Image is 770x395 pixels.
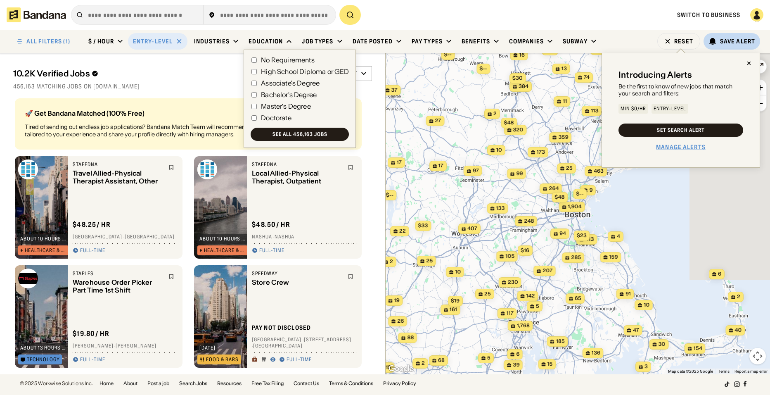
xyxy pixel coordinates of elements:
div: 456,163 matching jobs on [DOMAIN_NAME] [13,83,372,90]
span: 25 [484,290,491,297]
div: Full-time [80,247,105,254]
span: $16 [521,247,529,253]
a: About [123,381,137,386]
div: grid [13,95,372,374]
span: 40 [734,327,742,334]
div: See all 456,163 jobs [272,132,327,137]
div: Full-time [80,357,105,363]
span: 9 [589,187,592,194]
div: Manage Alerts [656,143,706,151]
span: 15 [547,361,552,368]
a: Search Jobs [179,381,207,386]
div: Entry-Level [654,106,687,111]
div: Associate's Degree [261,80,320,86]
span: 230 [507,279,518,286]
div: about 13 hours ago [20,345,66,350]
span: 6 [516,351,519,358]
span: 105 [505,253,514,260]
div: Local Allied-Physical Therapist, Outpatient [252,169,343,185]
div: Full-time [259,247,284,254]
div: [GEOGRAPHIC_DATA] · [STREET_ADDRESS] · [GEOGRAPHIC_DATA] [252,336,357,349]
a: Post a job [147,381,169,386]
span: 22 [399,228,406,235]
div: about 10 hours ago [20,236,66,241]
span: 1,904 [568,203,581,210]
span: 27 [435,117,441,124]
div: $ 19.80 / hr [73,329,109,338]
div: Job Types [302,38,333,45]
span: 2 [493,110,497,117]
span: 74 [584,74,590,81]
div: Subway [563,38,588,45]
span: 113 [591,107,598,114]
span: $-- [386,192,393,198]
span: 407 [467,225,477,232]
div: [DATE] [199,345,216,350]
span: $-- [576,190,583,197]
div: © 2025 Workwise Solutions Inc. [20,381,93,386]
span: $19 [451,297,460,304]
span: 17 [397,159,402,166]
span: 185 [556,338,564,345]
img: Google [387,364,415,374]
span: $-- [444,51,451,57]
span: $48 [554,194,564,200]
div: Bachelor's Degree [261,91,317,98]
div: Introducing Alerts [618,70,692,80]
button: Map camera controls [749,348,766,364]
span: $33 [418,222,428,228]
span: 39 [513,362,519,369]
span: 91 [625,290,630,297]
div: about 10 hours ago [199,236,246,241]
span: 88 [407,334,414,341]
span: 5 [487,355,490,362]
div: Warehouse Order Picker Part Time 1st Shift [73,278,163,294]
img: StaffDNA logo [197,159,217,179]
span: 97 [472,167,479,174]
div: Industries [194,38,230,45]
span: 26 [397,318,404,325]
div: $ 48.50 / hr [252,220,290,229]
div: Date Posted [353,38,393,45]
span: 207 [543,267,552,274]
span: 359 [558,134,568,141]
a: Privacy Policy [383,381,416,386]
span: 47 [633,327,639,334]
span: 213 [585,236,594,243]
span: 320 [513,126,523,133]
span: 161 [450,306,457,313]
div: Doctorate [261,114,291,121]
div: Healthcare & Mental Health [25,248,66,253]
a: Resources [217,381,242,386]
span: 10 [644,302,649,309]
span: 17 [438,162,443,169]
div: Store Crew [252,278,343,286]
div: Companies [509,38,544,45]
div: ALL FILTERS (1) [26,38,70,44]
a: Free Tax Filing [251,381,284,386]
span: 117 [506,310,513,317]
span: 248 [524,218,534,225]
span: 94 [559,230,566,237]
span: 285 [571,254,581,261]
div: Entry-Level [133,38,173,45]
span: 2 [737,293,740,300]
div: No Requirements [261,57,314,63]
img: Staples logo [18,269,38,288]
div: [GEOGRAPHIC_DATA] · [GEOGRAPHIC_DATA] [73,234,178,240]
div: StaffDNA [252,161,343,168]
span: 13 [561,65,566,72]
span: 159 [609,254,618,261]
span: 99 [516,170,523,177]
div: $ / hour [88,38,114,45]
div: [PERSON_NAME] · [PERSON_NAME] [73,343,178,350]
span: 2 [390,258,393,265]
span: 10 [455,269,461,276]
div: Pay Types [412,38,443,45]
span: 3 [644,363,648,370]
div: StaffDNA [73,161,163,168]
span: 173 [537,149,545,156]
a: Contact Us [294,381,319,386]
div: Education [249,38,283,45]
div: 🚀 Get Bandana Matched (100% Free) [25,110,271,117]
